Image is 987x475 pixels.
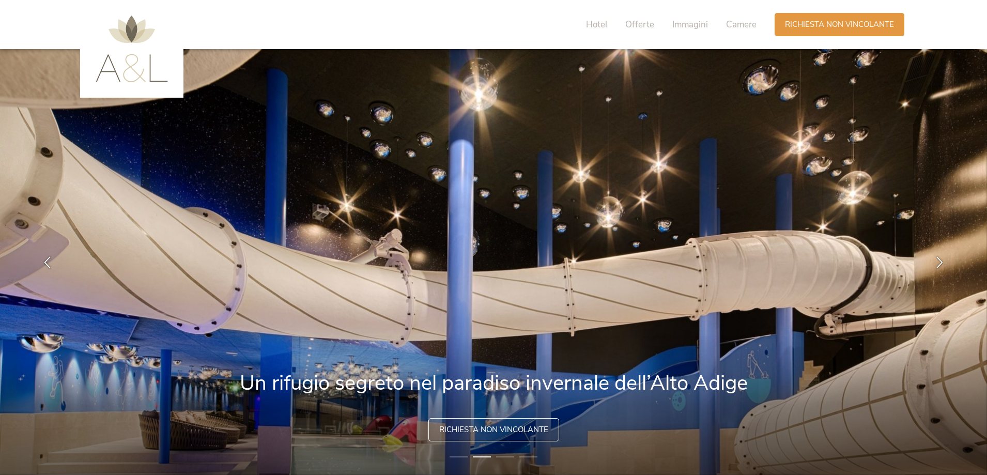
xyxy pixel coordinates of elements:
span: Hotel [586,19,607,30]
span: Camere [726,19,757,30]
span: Richiesta non vincolante [785,19,894,30]
img: AMONTI & LUNARIS Wellnessresort [96,16,168,82]
span: Offerte [625,19,654,30]
span: Richiesta non vincolante [439,424,548,435]
span: Immagini [672,19,708,30]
